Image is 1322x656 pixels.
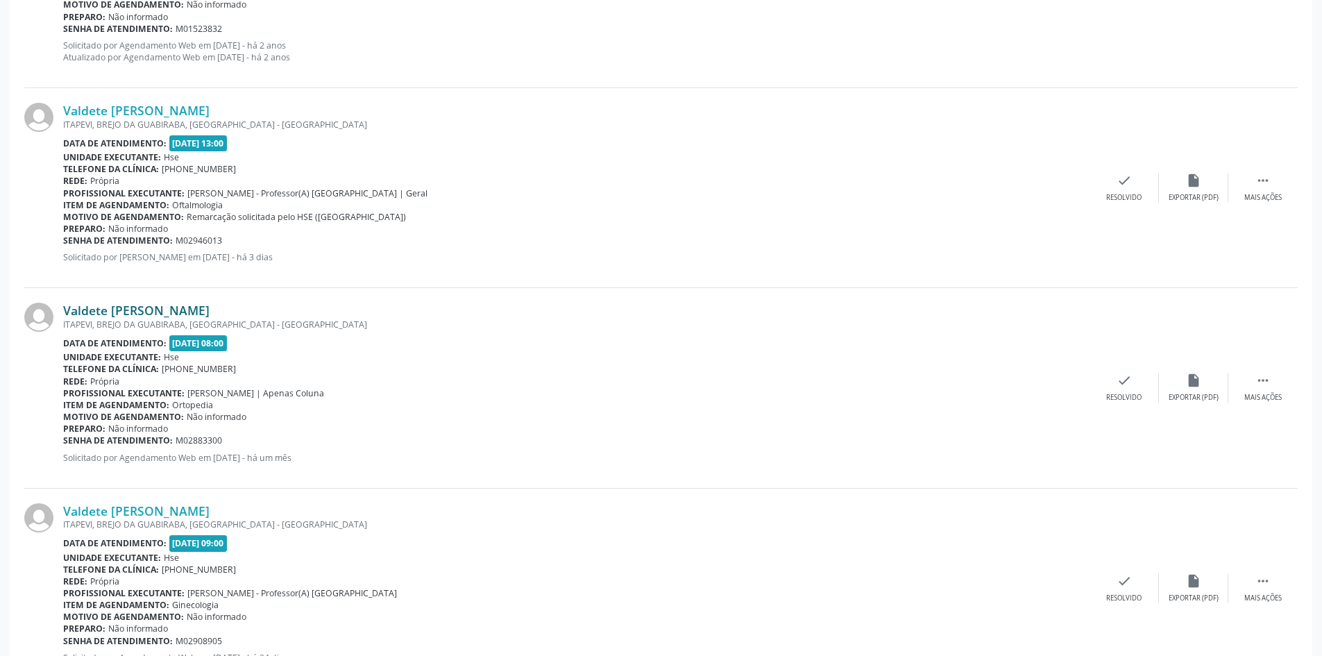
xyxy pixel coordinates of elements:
b: Preparo: [63,11,105,23]
span: Própria [90,175,119,187]
b: Telefone da clínica: [63,363,159,375]
b: Item de agendamento: [63,399,169,411]
p: Solicitado por [PERSON_NAME] em [DATE] - há 3 dias [63,251,1090,263]
span: [DATE] 08:00 [169,335,228,351]
b: Profissional executante: [63,587,185,599]
b: Rede: [63,575,87,587]
div: Exportar (PDF) [1169,393,1219,403]
i: check [1117,373,1132,388]
b: Item de agendamento: [63,199,169,211]
b: Data de atendimento: [63,537,167,549]
span: Própria [90,376,119,387]
p: Solicitado por Agendamento Web em [DATE] - há um mês [63,452,1090,464]
i: check [1117,573,1132,589]
span: M02883300 [176,435,222,446]
i: insert_drive_file [1186,173,1201,188]
span: Hse [164,151,179,163]
span: [PHONE_NUMBER] [162,363,236,375]
img: img [24,503,53,532]
b: Unidade executante: [63,351,161,363]
span: Remarcação solicitada pelo HSE ([GEOGRAPHIC_DATA]) [187,211,406,223]
span: [PHONE_NUMBER] [162,163,236,175]
a: Valdete [PERSON_NAME] [63,503,210,519]
i: insert_drive_file [1186,573,1201,589]
span: Não informado [108,423,168,435]
b: Rede: [63,175,87,187]
b: Senha de atendimento: [63,435,173,446]
i: check [1117,173,1132,188]
b: Preparo: [63,623,105,634]
b: Unidade executante: [63,552,161,564]
span: [PHONE_NUMBER] [162,564,236,575]
div: Resolvido [1106,594,1142,603]
b: Data de atendimento: [63,337,167,349]
span: [DATE] 09:00 [169,535,228,551]
b: Senha de atendimento: [63,235,173,246]
span: M01523832 [176,23,222,35]
i:  [1255,573,1271,589]
b: Profissional executante: [63,387,185,399]
span: Não informado [187,611,246,623]
b: Preparo: [63,423,105,435]
span: [DATE] 13:00 [169,135,228,151]
a: Valdete [PERSON_NAME] [63,103,210,118]
div: Resolvido [1106,393,1142,403]
i: insert_drive_file [1186,373,1201,388]
span: Não informado [108,223,168,235]
span: Não informado [108,11,168,23]
span: Oftalmologia [172,199,223,211]
div: Resolvido [1106,193,1142,203]
div: ITAPEVI, BREJO DA GUABIRABA, [GEOGRAPHIC_DATA] - [GEOGRAPHIC_DATA] [63,119,1090,131]
span: Não informado [108,623,168,634]
b: Profissional executante: [63,187,185,199]
b: Senha de atendimento: [63,23,173,35]
span: Ginecologia [172,599,219,611]
div: ITAPEVI, BREJO DA GUABIRABA, [GEOGRAPHIC_DATA] - [GEOGRAPHIC_DATA] [63,519,1090,530]
i:  [1255,373,1271,388]
span: M02946013 [176,235,222,246]
b: Senha de atendimento: [63,635,173,647]
img: img [24,303,53,332]
p: Solicitado por Agendamento Web em [DATE] - há 2 anos Atualizado por Agendamento Web em [DATE] - h... [63,40,1090,63]
b: Preparo: [63,223,105,235]
img: img [24,103,53,132]
b: Motivo de agendamento: [63,611,184,623]
b: Telefone da clínica: [63,564,159,575]
span: [PERSON_NAME] - Professor(A) [GEOGRAPHIC_DATA] | Geral [187,187,427,199]
b: Motivo de agendamento: [63,411,184,423]
b: Rede: [63,376,87,387]
b: Telefone da clínica: [63,163,159,175]
span: Ortopedia [172,399,213,411]
b: Motivo de agendamento: [63,211,184,223]
span: Própria [90,575,119,587]
span: Hse [164,351,179,363]
div: Exportar (PDF) [1169,193,1219,203]
div: Mais ações [1244,193,1282,203]
div: Mais ações [1244,393,1282,403]
b: Unidade executante: [63,151,161,163]
a: Valdete [PERSON_NAME] [63,303,210,318]
span: M02908905 [176,635,222,647]
span: [PERSON_NAME] | Apenas Coluna [187,387,324,399]
span: [PERSON_NAME] - Professor(A) [GEOGRAPHIC_DATA] [187,587,397,599]
b: Item de agendamento: [63,599,169,611]
b: Data de atendimento: [63,137,167,149]
div: Mais ações [1244,594,1282,603]
span: Não informado [187,411,246,423]
div: Exportar (PDF) [1169,594,1219,603]
i:  [1255,173,1271,188]
span: Hse [164,552,179,564]
div: ITAPEVI, BREJO DA GUABIRABA, [GEOGRAPHIC_DATA] - [GEOGRAPHIC_DATA] [63,319,1090,330]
